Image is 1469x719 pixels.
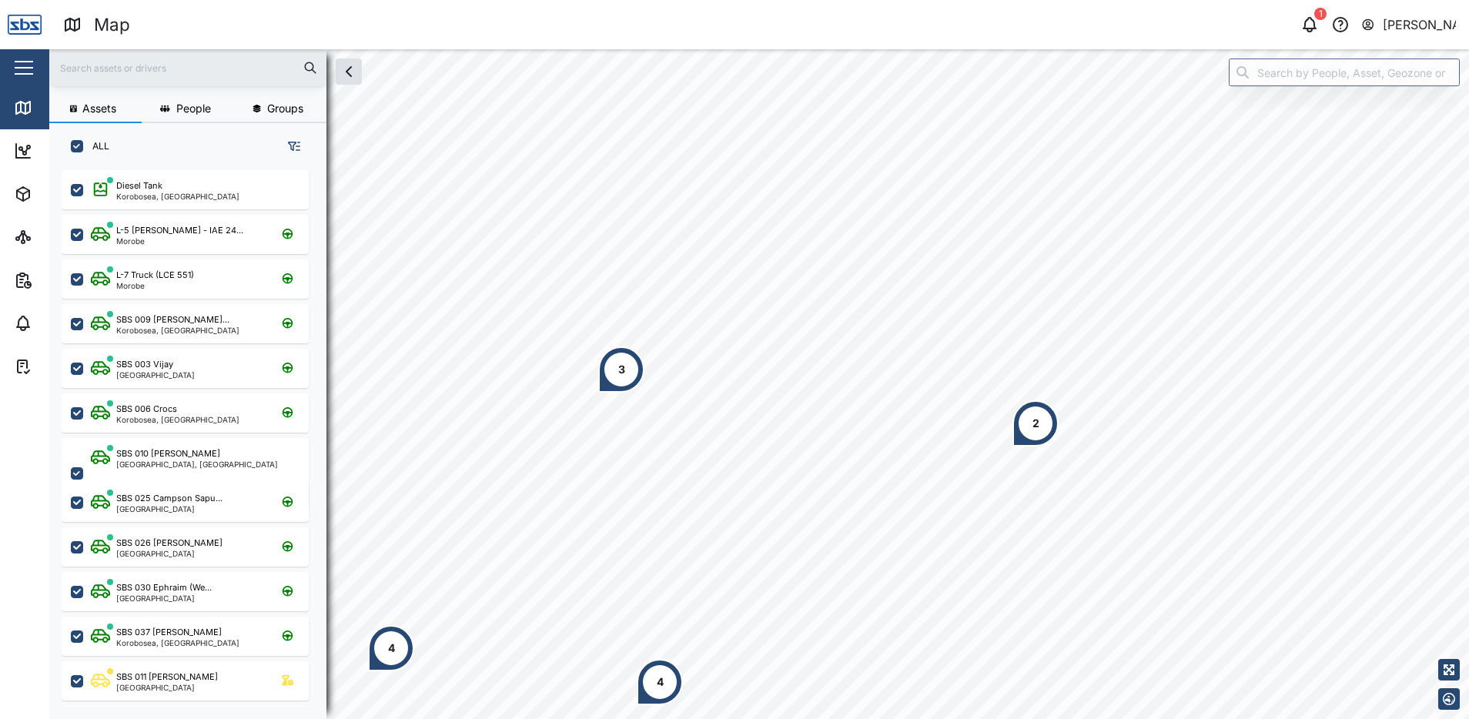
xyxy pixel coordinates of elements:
[1229,59,1460,86] input: Search by People, Asset, Geozone or Place
[40,229,77,246] div: Sites
[116,684,218,691] div: [GEOGRAPHIC_DATA]
[116,237,243,245] div: Morobe
[1314,8,1327,20] div: 1
[1012,400,1059,446] div: Map marker
[1383,15,1457,35] div: [PERSON_NAME]
[83,140,109,152] label: ALL
[657,674,664,691] div: 4
[116,358,173,371] div: SBS 003 Vijay
[94,12,130,38] div: Map
[62,165,326,707] div: grid
[116,313,229,326] div: SBS 009 [PERSON_NAME]...
[8,8,42,42] img: Main Logo
[40,272,92,289] div: Reports
[49,49,1469,719] canvas: Map
[116,550,223,557] div: [GEOGRAPHIC_DATA]
[637,659,683,705] div: Map marker
[116,537,223,550] div: SBS 026 [PERSON_NAME]
[116,269,194,282] div: L-7 Truck (LCE 551)
[116,626,222,639] div: SBS 037 [PERSON_NAME]
[1360,14,1457,35] button: [PERSON_NAME]
[40,186,88,202] div: Assets
[116,492,223,505] div: SBS 025 Campson Sapu...
[116,416,239,423] div: Korobosea, [GEOGRAPHIC_DATA]
[116,403,177,416] div: SBS 006 Crocs
[116,447,220,460] div: SBS 010 [PERSON_NAME]
[116,594,212,602] div: [GEOGRAPHIC_DATA]
[40,315,88,332] div: Alarms
[116,192,239,200] div: Korobosea, [GEOGRAPHIC_DATA]
[40,358,82,375] div: Tasks
[40,99,75,116] div: Map
[40,142,109,159] div: Dashboard
[176,103,211,114] span: People
[116,371,195,379] div: [GEOGRAPHIC_DATA]
[116,639,239,647] div: Korobosea, [GEOGRAPHIC_DATA]
[116,460,278,468] div: [GEOGRAPHIC_DATA], [GEOGRAPHIC_DATA]
[267,103,303,114] span: Groups
[598,346,644,393] div: Map marker
[1032,415,1039,432] div: 2
[59,56,317,79] input: Search assets or drivers
[116,581,212,594] div: SBS 030 Ephraim (We...
[116,282,194,289] div: Morobe
[116,505,223,513] div: [GEOGRAPHIC_DATA]
[116,179,162,192] div: Diesel Tank
[116,671,218,684] div: SBS 011 [PERSON_NAME]
[368,625,414,671] div: Map marker
[116,326,239,334] div: Korobosea, [GEOGRAPHIC_DATA]
[388,640,395,657] div: 4
[618,361,625,378] div: 3
[82,103,116,114] span: Assets
[116,224,243,237] div: L-5 [PERSON_NAME] - IAE 24...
